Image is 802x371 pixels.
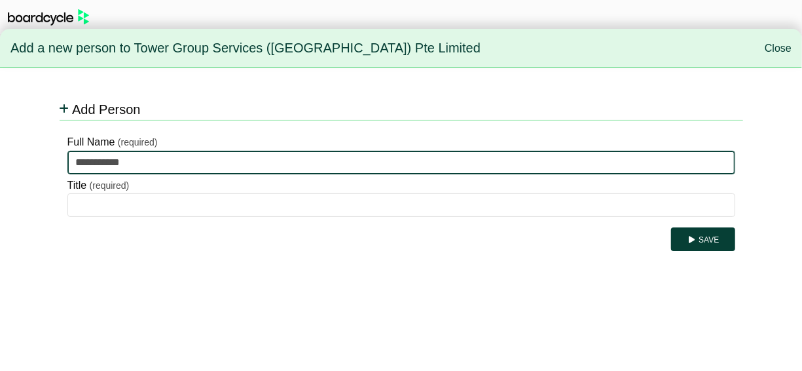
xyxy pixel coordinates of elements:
[67,177,87,194] label: Title
[67,134,115,151] label: Full Name
[671,227,735,251] button: Save
[10,35,481,62] span: Add a new person to Tower Group Services ([GEOGRAPHIC_DATA]) Pte Limited
[72,102,141,117] span: Add Person
[90,180,130,191] small: (required)
[8,9,89,26] img: BoardcycleBlackGreen-aaafeed430059cb809a45853b8cf6d952af9d84e6e89e1f1685b34bfd5cb7d64.svg
[118,137,158,147] small: (required)
[765,43,792,54] a: Close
